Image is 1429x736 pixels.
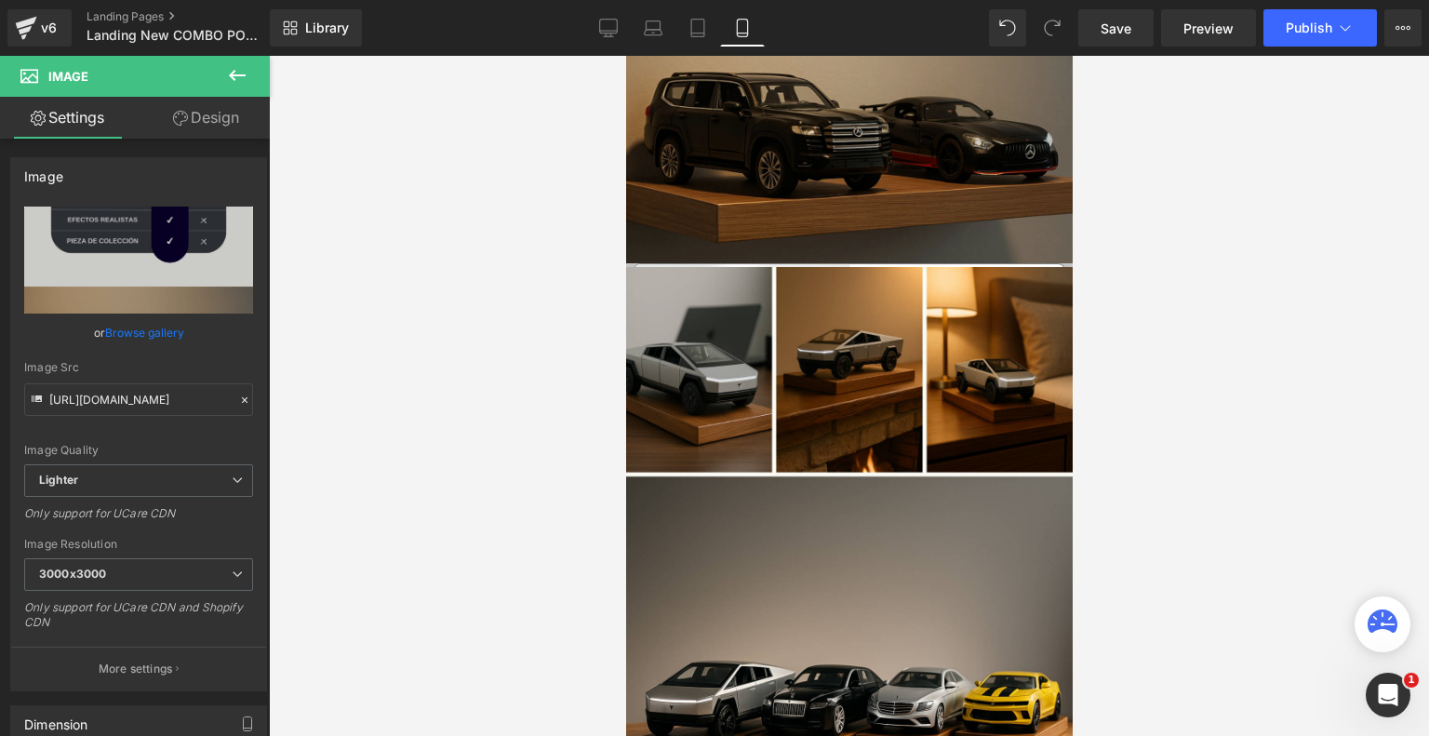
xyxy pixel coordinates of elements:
[7,9,72,47] a: v6
[305,20,349,36] span: Library
[1404,673,1419,688] span: 1
[139,97,274,139] a: Design
[11,647,266,690] button: More settings
[99,661,173,677] p: More settings
[631,9,675,47] a: Laptop
[39,473,78,487] b: Lighter
[270,9,362,47] a: New Library
[24,158,63,184] div: Image
[24,538,253,551] div: Image Resolution
[586,9,631,47] a: Desktop
[24,361,253,374] div: Image Src
[1366,673,1410,717] iframe: Intercom live chat
[675,9,720,47] a: Tablet
[989,9,1026,47] button: Undo
[87,9,300,24] a: Landing Pages
[720,9,765,47] a: Mobile
[1034,9,1071,47] button: Redo
[87,28,265,43] span: Landing New COMBO POWER BLACK
[24,444,253,457] div: Image Quality
[1286,20,1332,35] span: Publish
[1101,19,1131,38] span: Save
[24,323,253,342] div: or
[1161,9,1256,47] a: Preview
[24,506,253,533] div: Only support for UCare CDN
[1183,19,1234,38] span: Preview
[1384,9,1422,47] button: More
[105,316,184,349] a: Browse gallery
[24,383,253,416] input: Link
[37,16,60,40] div: v6
[24,600,253,642] div: Only support for UCare CDN and Shopify CDN
[24,706,88,732] div: Dimension
[39,567,106,581] b: 3000x3000
[48,69,88,84] span: Image
[1263,9,1377,47] button: Publish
